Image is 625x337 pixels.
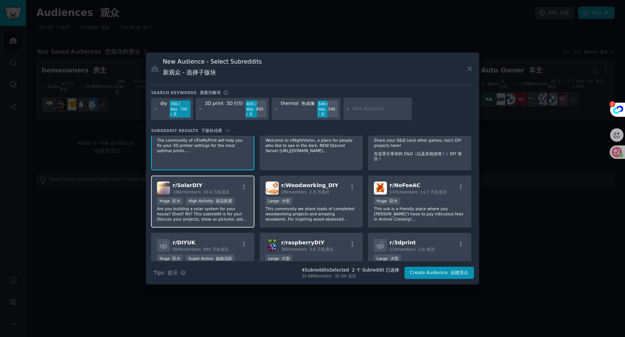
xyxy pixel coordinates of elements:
[420,190,447,194] font: 14.7 万名成员
[186,197,234,205] div: High Activity
[374,206,465,222] p: This sub is a friendly place where you [PERSON_NAME]’t have to pay ridiculous fees in Animal Cros...
[163,58,262,79] h3: New Audience - Select Subreddits
[157,206,249,222] p: Are you building a solar system for your house? Shed? RV? This subreddit is for you! Discuss your...
[173,182,202,188] span: r/ SolarDIY
[200,90,221,95] font: 搜索关键词
[281,190,329,194] span: 28k members
[157,254,183,262] div: Huge
[281,240,324,245] span: r/ raspberryDIY
[352,267,399,273] font: 2 个 Subreddit 已选择
[282,256,290,261] font: 大型
[266,138,357,153] p: Welcome to r/NightVision, a place for people who like to see in the dark. NEW Discord Server [URL...
[154,269,178,277] span: Tips
[160,100,167,118] div: diy
[186,254,234,262] div: Super Active
[246,107,263,116] font: 405 / 天
[390,199,398,203] font: 巨大
[390,190,446,194] span: 147k members
[390,240,416,245] span: r/ 3dprint
[451,270,468,275] font: 创建受众
[353,106,409,112] input: New Keyword
[318,107,335,116] font: 346 / 天
[226,101,243,106] font: 3D 打印
[151,266,188,279] button: Tips 提示
[310,190,329,194] font: 2.8 万成员
[404,267,474,279] button: Create Audience 创建受众
[216,256,232,261] font: 超级活跃
[172,199,180,203] font: 巨大
[266,206,357,222] p: This community we share loads of completed woodworking projects and amazing woodwork, For inspiri...
[246,100,266,118] div: 405 / day
[310,247,333,251] font: 3.6 万名成员
[167,270,178,276] font: 提示
[317,100,338,118] div: 346 / day
[390,256,398,261] font: 大型
[281,182,339,188] span: r/ Woodworking_DIY
[163,69,217,76] font: 新观众 - 选择子版块
[151,128,222,133] span: Subreddit Results
[157,182,170,195] img: SolarDIY
[418,247,435,251] font: 11k 成员
[302,267,399,274] div: 4 Subreddit s Selected
[281,247,333,251] span: 36k members
[172,256,180,261] font: 巨大
[170,100,190,118] div: 740 / day
[301,101,315,106] font: 热成像
[266,182,279,195] img: Woodworking_DIY
[390,182,420,188] span: r/ NoFeeAC
[374,197,400,205] div: Huge
[374,151,462,161] font: 在这里分享你的 D&D（以及其他游戏！）DIY 项目！
[157,197,183,205] div: Huge
[374,254,401,262] div: Large
[266,254,292,262] div: Large
[281,100,315,118] div: thermal
[282,199,290,203] font: 大型
[201,128,222,133] font: 子版块结果
[170,107,187,116] font: 740 / 天
[205,100,243,118] div: 3D print
[203,190,230,194] font: 10.6 万名成员
[225,128,230,133] span: 36
[334,274,356,278] font: 30.5M 成员
[266,239,279,252] img: raspberryDIY
[390,247,435,251] span: 11k members
[216,199,232,203] font: 高活跃度
[173,240,195,245] span: r/ DIYUK
[302,273,399,279] div: 30.8M Members
[374,138,465,164] p: Share your D&D (and other games, too!) DIY projects here!
[173,190,230,194] span: 106k members
[266,197,292,205] div: Large
[374,182,387,195] img: NoFeeAC
[203,247,228,251] font: 804 万名成员
[157,138,249,153] p: The community of r/FixMyPrint will help you fix your 3D printer settings for the most optimal pri...
[151,90,221,95] h3: Search keywords
[173,247,228,251] span: 804k members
